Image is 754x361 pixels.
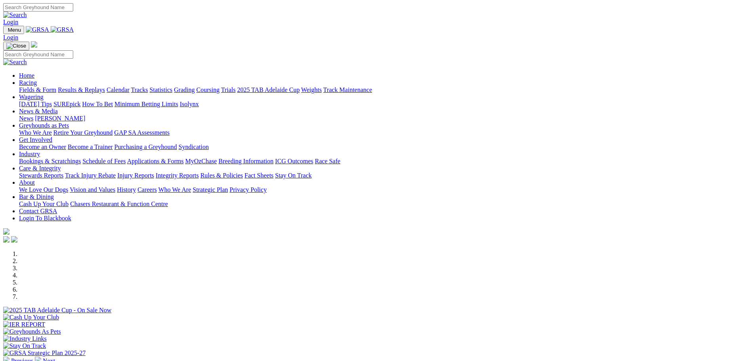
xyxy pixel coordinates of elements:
div: News & Media [19,115,751,122]
a: [PERSON_NAME] [35,115,85,122]
a: Coursing [196,86,220,93]
img: Close [6,43,26,49]
a: Breeding Information [218,158,273,164]
a: Calendar [106,86,129,93]
a: Retire Your Greyhound [53,129,113,136]
a: Stewards Reports [19,172,63,179]
a: Chasers Restaurant & Function Centre [70,201,168,207]
a: Who We Are [158,186,191,193]
a: Applications & Forms [127,158,184,164]
div: Racing [19,86,751,94]
a: 2025 TAB Adelaide Cup [237,86,300,93]
a: Cash Up Your Club [19,201,68,207]
a: Stay On Track [275,172,311,179]
img: Search [3,11,27,19]
div: Greyhounds as Pets [19,129,751,136]
a: Statistics [150,86,173,93]
input: Search [3,50,73,59]
div: Bar & Dining [19,201,751,208]
button: Toggle navigation [3,42,29,50]
a: Strategic Plan [193,186,228,193]
a: Purchasing a Greyhound [114,143,177,150]
a: Tracks [131,86,148,93]
a: History [117,186,136,193]
a: Integrity Reports [156,172,199,179]
a: Syndication [179,143,209,150]
a: News & Media [19,108,58,115]
span: Menu [8,27,21,33]
a: SUREpick [53,101,80,107]
a: Racing [19,79,37,86]
img: Greyhounds As Pets [3,328,61,335]
a: Track Maintenance [323,86,372,93]
a: Trials [221,86,236,93]
a: Fact Sheets [245,172,273,179]
a: Greyhounds as Pets [19,122,69,129]
a: Isolynx [180,101,199,107]
a: About [19,179,35,186]
a: GAP SA Assessments [114,129,170,136]
a: Bookings & Scratchings [19,158,81,164]
a: Race Safe [315,158,340,164]
a: Vision and Values [70,186,115,193]
a: Privacy Policy [230,186,267,193]
a: Fields & Form [19,86,56,93]
a: Get Involved [19,136,52,143]
input: Search [3,3,73,11]
a: Schedule of Fees [82,158,125,164]
a: Become a Trainer [68,143,113,150]
img: logo-grsa-white.png [31,41,37,48]
a: [DATE] Tips [19,101,52,107]
img: Cash Up Your Club [3,314,59,321]
a: Injury Reports [117,172,154,179]
a: Login To Blackbook [19,215,71,222]
img: Industry Links [3,335,47,342]
a: Home [19,72,34,79]
img: twitter.svg [11,236,17,243]
a: ICG Outcomes [275,158,313,164]
img: Stay On Track [3,342,46,350]
img: logo-grsa-white.png [3,228,9,235]
a: Careers [137,186,157,193]
a: Rules & Policies [200,172,243,179]
button: Toggle navigation [3,26,24,34]
a: Contact GRSA [19,208,57,214]
a: Weights [301,86,322,93]
div: Get Involved [19,143,751,151]
div: Wagering [19,101,751,108]
a: Login [3,19,18,25]
a: Results & Replays [58,86,105,93]
a: How To Bet [82,101,113,107]
a: Become an Owner [19,143,66,150]
a: Minimum Betting Limits [114,101,178,107]
a: Who We Are [19,129,52,136]
a: Wagering [19,94,44,100]
a: Industry [19,151,40,157]
img: GRSA Strategic Plan 2025-27 [3,350,85,357]
a: MyOzChase [185,158,217,164]
a: Track Injury Rebate [65,172,116,179]
div: About [19,186,751,193]
img: 2025 TAB Adelaide Cup - On Sale Now [3,307,112,314]
img: facebook.svg [3,236,9,243]
a: Login [3,34,18,41]
img: Search [3,59,27,66]
a: News [19,115,33,122]
a: Grading [174,86,195,93]
img: GRSA [51,26,74,33]
div: Care & Integrity [19,172,751,179]
a: Bar & Dining [19,193,54,200]
a: We Love Our Dogs [19,186,68,193]
a: Care & Integrity [19,165,61,172]
div: Industry [19,158,751,165]
img: IER REPORT [3,321,45,328]
img: GRSA [26,26,49,33]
